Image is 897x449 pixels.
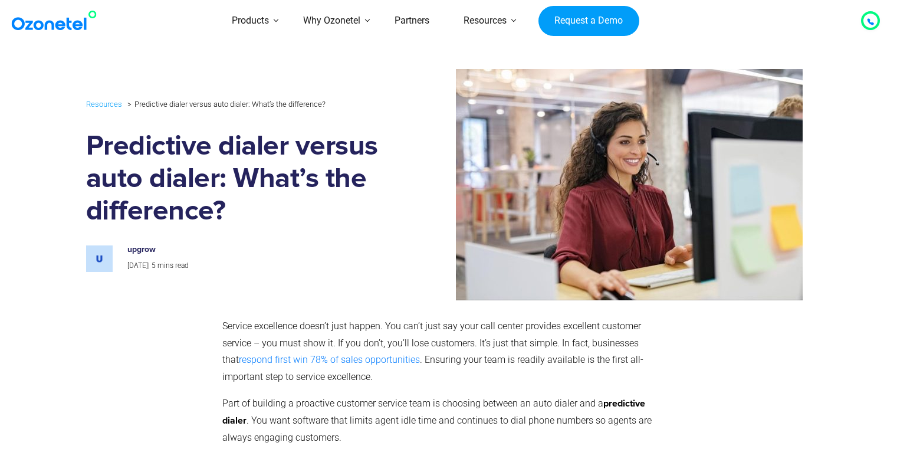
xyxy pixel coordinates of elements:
li: Predictive dialer versus auto dialer: What’s the difference? [124,97,326,112]
span: mins read [157,261,189,270]
p: Part of building a proactive customer service team is choosing between an auto dialer and a . You... [222,395,670,446]
img: 6c12dfbc5a8f7f769a4acde5d9860ab1642f27ea3e0cf5f9db9615e3d99fd798 [86,245,113,272]
p: Service excellence doesn’t just happen. You can’t just say your call center provides excellent cu... [222,318,670,386]
h6: upgrow [127,245,376,255]
span: [DATE] [127,261,148,270]
h1: Predictive dialer versus auto dialer: What’s the difference? [86,130,389,228]
p: | [127,260,376,273]
a: Request a Demo [538,6,639,37]
strong: predictive dialer [222,399,645,425]
a: Resources [86,97,122,111]
a: respond first win 78% of sales opportunities [239,354,420,365]
span: 5 [152,261,156,270]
